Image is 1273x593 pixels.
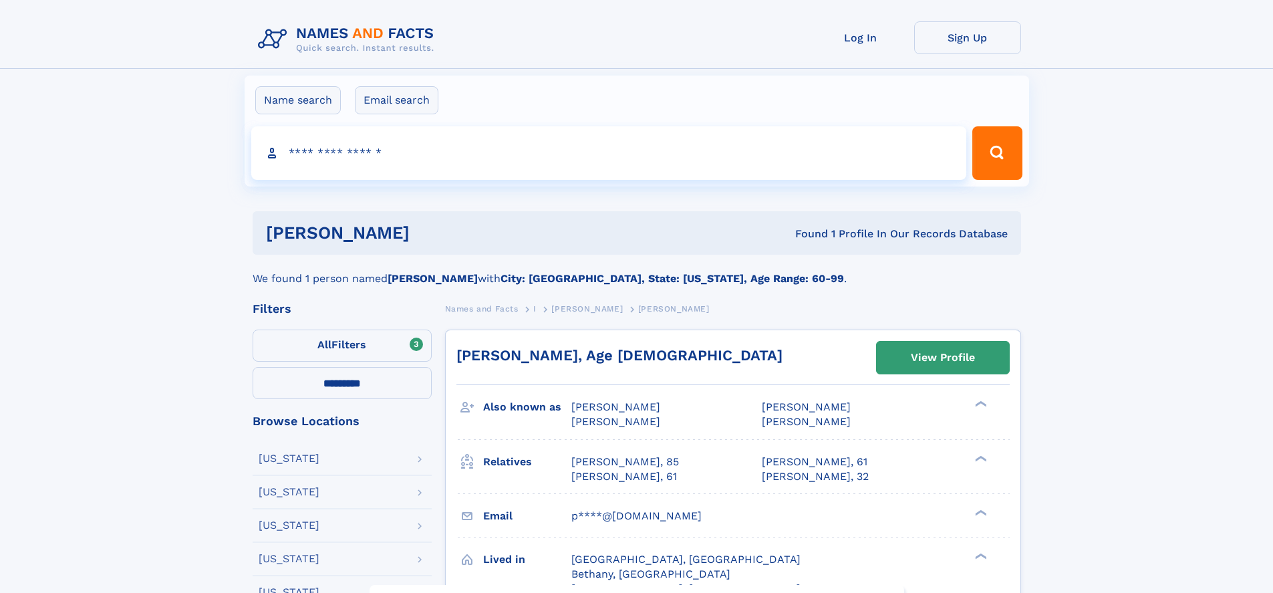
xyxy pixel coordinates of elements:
[251,126,967,180] input: search input
[255,86,341,114] label: Name search
[571,568,730,580] span: Bethany, [GEOGRAPHIC_DATA]
[259,453,319,464] div: [US_STATE]
[259,520,319,531] div: [US_STATE]
[259,487,319,497] div: [US_STATE]
[762,400,851,413] span: [PERSON_NAME]
[259,554,319,564] div: [US_STATE]
[571,553,801,566] span: [GEOGRAPHIC_DATA], [GEOGRAPHIC_DATA]
[972,508,988,517] div: ❯
[972,400,988,408] div: ❯
[266,225,603,241] h1: [PERSON_NAME]
[253,21,445,57] img: Logo Names and Facts
[253,330,432,362] label: Filters
[972,126,1022,180] button: Search Button
[911,342,975,373] div: View Profile
[571,455,679,469] a: [PERSON_NAME], 85
[355,86,438,114] label: Email search
[483,396,571,419] h3: Also known as
[388,272,478,285] b: [PERSON_NAME]
[483,548,571,571] h3: Lived in
[317,338,331,351] span: All
[533,300,537,317] a: I
[445,300,519,317] a: Names and Facts
[807,21,914,54] a: Log In
[253,415,432,427] div: Browse Locations
[483,505,571,527] h3: Email
[501,272,844,285] b: City: [GEOGRAPHIC_DATA], State: [US_STATE], Age Range: 60-99
[602,227,1008,241] div: Found 1 Profile In Our Records Database
[551,304,623,314] span: [PERSON_NAME]
[972,454,988,463] div: ❯
[762,415,851,428] span: [PERSON_NAME]
[253,255,1021,287] div: We found 1 person named with .
[638,304,710,314] span: [PERSON_NAME]
[456,347,783,364] a: [PERSON_NAME], Age [DEMOGRAPHIC_DATA]
[972,552,988,560] div: ❯
[253,303,432,315] div: Filters
[551,300,623,317] a: [PERSON_NAME]
[533,304,537,314] span: I
[762,469,869,484] a: [PERSON_NAME], 32
[571,469,677,484] a: [PERSON_NAME], 61
[571,415,660,428] span: [PERSON_NAME]
[914,21,1021,54] a: Sign Up
[483,451,571,473] h3: Relatives
[762,455,867,469] a: [PERSON_NAME], 61
[571,400,660,413] span: [PERSON_NAME]
[877,342,1009,374] a: View Profile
